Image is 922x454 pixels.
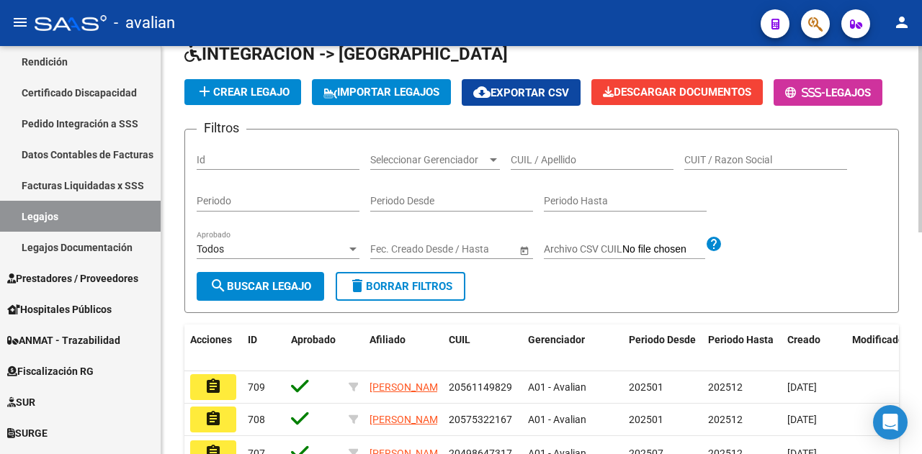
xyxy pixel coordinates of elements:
span: [DATE] [787,414,817,425]
datatable-header-cell: Afiliado [364,324,443,372]
span: CUIL [449,334,470,345]
span: ANMAT - Trazabilidad [7,332,120,348]
span: Modificado [852,334,904,345]
span: A01 - Avalian [528,414,586,425]
span: Prestadores / Proveedores [7,271,138,286]
span: Archivo CSV CUIL [544,243,622,255]
mat-icon: delete [349,277,366,294]
h3: Filtros [197,118,246,138]
span: SURGE [7,425,48,441]
span: Periodo Hasta [708,334,774,345]
datatable-header-cell: CUIL [443,324,522,372]
span: 20575322167 [449,414,512,425]
datatable-header-cell: Periodo Desde [623,324,702,372]
span: Descargar Documentos [603,86,751,99]
span: SUR [7,394,35,410]
span: Creado [787,334,820,345]
span: - [785,86,825,99]
span: Seleccionar Gerenciador [370,154,487,166]
span: 709 [248,381,265,393]
button: Open calendar [516,242,532,258]
span: [PERSON_NAME] [370,381,447,393]
input: Start date [370,243,415,255]
span: INTEGRACION -> [GEOGRAPHIC_DATA] [184,44,508,64]
button: IMPORTAR LEGAJOS [312,79,451,105]
span: ID [248,334,257,345]
span: 202512 [708,381,743,393]
span: Legajos [825,86,871,99]
input: Archivo CSV CUIL [622,243,705,256]
button: Buscar Legajo [197,272,324,301]
input: End date [427,243,498,255]
div: Open Intercom Messenger [873,405,908,440]
button: Descargar Documentos [591,79,763,105]
datatable-header-cell: Modificado [846,324,911,372]
span: Borrar Filtros [349,280,452,293]
span: Gerenciador [528,334,585,345]
span: Exportar CSV [473,86,569,99]
span: Todos [197,243,224,255]
span: IMPORTAR LEGAJOS [323,86,439,99]
button: -Legajos [774,79,882,106]
mat-icon: person [893,14,910,31]
span: Acciones [190,334,232,345]
datatable-header-cell: Creado [782,324,846,372]
span: Hospitales Públicos [7,301,112,317]
span: Aprobado [291,334,336,345]
button: Borrar Filtros [336,272,465,301]
datatable-header-cell: Gerenciador [522,324,623,372]
mat-icon: cloud_download [473,83,491,101]
span: 202501 [629,414,663,425]
datatable-header-cell: ID [242,324,285,372]
span: [PERSON_NAME] [370,414,447,425]
span: Afiliado [370,334,406,345]
span: 20561149829 [449,381,512,393]
mat-icon: add [196,83,213,100]
span: 202501 [629,381,663,393]
mat-icon: help [705,235,722,253]
span: Fiscalización RG [7,363,94,379]
button: Crear Legajo [184,79,301,105]
span: 202512 [708,414,743,425]
span: A01 - Avalian [528,381,586,393]
datatable-header-cell: Aprobado [285,324,343,372]
span: Crear Legajo [196,86,290,99]
span: 708 [248,414,265,425]
span: - avalian [114,7,175,39]
datatable-header-cell: Acciones [184,324,242,372]
span: [DATE] [787,381,817,393]
mat-icon: menu [12,14,29,31]
span: Periodo Desde [629,334,696,345]
mat-icon: assignment [205,410,222,427]
mat-icon: assignment [205,378,222,395]
button: Exportar CSV [462,79,581,106]
span: Buscar Legajo [210,280,311,293]
datatable-header-cell: Periodo Hasta [702,324,782,372]
mat-icon: search [210,277,227,294]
